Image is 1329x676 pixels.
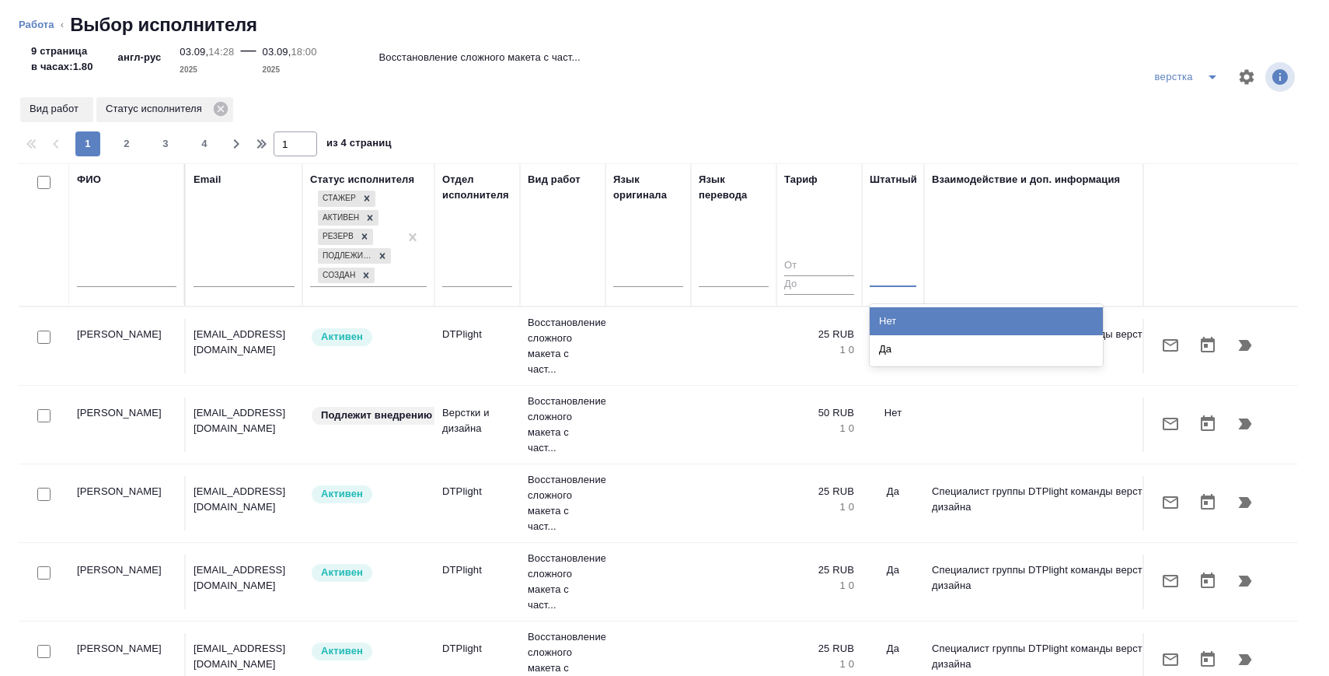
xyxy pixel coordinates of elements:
div: Резерв [318,229,356,245]
input: Выбери исполнителей, чтобы отправить приглашение на работу [37,645,51,658]
p: Восстановление сложного макета с част... [528,315,598,377]
button: Открыть календарь загрузки [1189,562,1226,600]
td: DTPlight [434,555,520,609]
p: Вид работ [30,101,84,117]
h2: Выбор исполнителя [70,12,257,37]
p: 1 0 [784,499,854,515]
div: — [240,37,256,78]
button: Продолжить [1226,562,1264,600]
p: 18:00 [291,46,316,58]
p: Специалист группы DTPlight команды верстки и дизайна [932,562,1188,594]
button: Отправить предложение о работе [1152,484,1189,521]
p: Активен [321,329,363,345]
div: Нет [870,307,1103,335]
p: 1 0 [784,578,854,594]
div: Рядовой исполнитель: назначай с учетом рейтинга [310,641,427,662]
p: 1 0 [784,421,854,436]
p: 25 RUB [784,562,854,578]
div: Взаимодействие и доп. информация [932,172,1120,187]
td: Нет [862,398,924,452]
p: Восстановление сложного макета с част... [528,551,598,613]
button: 4 [192,131,217,156]
input: До [784,275,854,295]
div: Рядовой исполнитель: назначай с учетом рейтинга [310,327,427,348]
div: Рядовой исполнитель: назначай с учетом рейтинга [310,484,427,505]
div: Вид работ [528,172,581,187]
input: Выбери исполнителей, чтобы отправить приглашение на работу [37,488,51,501]
button: Продолжить [1226,405,1264,443]
p: 9 страница [31,44,93,59]
button: Отправить предложение о работе [1152,327,1189,364]
button: Открыть календарь загрузки [1189,405,1226,443]
p: Специалист группы DTPlight команды верстки и дизайна [932,641,1188,672]
p: 25 RUB [784,327,854,342]
span: 2 [114,136,139,152]
span: Посмотреть информацию [1265,62,1298,92]
p: 50 RUB [784,405,854,421]
td: DTPlight [434,319,520,373]
input: От [784,257,854,276]
div: Язык перевода [699,172,769,203]
div: Стажер, Активен, Резерв, Подлежит внедрению, Создан [316,247,392,266]
div: Создан [318,268,358,284]
button: Продолжить [1226,327,1264,364]
p: 03.09, [263,46,291,58]
div: Свежая кровь: на первые 3 заказа по тематике ставь редактора и фиксируй оценки [310,405,427,426]
td: [PERSON_NAME] [69,398,186,452]
div: Штатный [870,172,917,187]
p: Активен [321,486,363,502]
div: Рядовой исполнитель: назначай с учетом рейтинга [310,562,427,583]
p: Восстановление сложного макета с част... [528,394,598,456]
button: Открыть календарь загрузки [1189,327,1226,364]
p: Восстановление сложного макета с част... [379,50,581,65]
button: Открыть календарь загрузки [1189,484,1226,521]
div: Подлежит внедрению [318,248,374,264]
td: [PERSON_NAME] [69,555,186,609]
li: ‹ [61,17,64,33]
div: Отдел исполнителя [442,172,512,203]
span: 4 [192,136,217,152]
div: Email [194,172,221,187]
input: Выбери исполнителей, чтобы отправить приглашение на работу [37,331,51,344]
p: [EMAIL_ADDRESS][DOMAIN_NAME] [194,405,295,436]
span: из 4 страниц [326,134,392,156]
button: 3 [153,131,178,156]
p: 1 0 [784,657,854,672]
td: DTPlight [434,476,520,531]
div: Да [870,335,1103,363]
td: Верстки и дизайна [434,398,520,452]
div: Стажер, Активен, Резерв, Подлежит внедрению, Создан [316,189,377,208]
p: [EMAIL_ADDRESS][DOMAIN_NAME] [194,641,295,672]
button: Продолжить [1226,484,1264,521]
nav: breadcrumb [19,12,1310,37]
div: Стажер, Активен, Резерв, Подлежит внедрению, Создан [316,208,380,228]
input: Выбери исполнителей, чтобы отправить приглашение на работу [37,409,51,422]
p: [EMAIL_ADDRESS][DOMAIN_NAME] [194,562,295,594]
p: Специалист группы DTPlight команды верстки и дизайна [932,484,1188,515]
div: ФИО [77,172,101,187]
div: Тариф [784,172,818,187]
td: Да [862,555,924,609]
button: 2 [114,131,139,156]
a: Работа [19,19,54,30]
div: Активен [318,210,361,226]
p: 25 RUB [784,484,854,499]
div: Статус исполнителя [96,97,233,122]
td: [PERSON_NAME] [69,319,186,373]
p: 03.09, [180,46,208,58]
button: Отправить предложение о работе [1152,562,1189,600]
p: Восстановление сложного макета с част... [528,472,598,534]
div: Стажер, Активен, Резерв, Подлежит внедрению, Создан [316,266,376,285]
div: Статус исполнителя [310,172,414,187]
div: Стажер [318,191,358,207]
div: Язык оригинала [613,172,683,203]
button: Отправить предложение о работе [1152,405,1189,443]
p: Подлежит внедрению [321,408,432,423]
td: Да [862,319,924,373]
p: 1 0 [784,342,854,358]
div: Стажер, Активен, Резерв, Подлежит внедрению, Создан [316,227,375,247]
p: 25 RUB [784,641,854,657]
p: [EMAIL_ADDRESS][DOMAIN_NAME] [194,327,295,358]
span: 3 [153,136,178,152]
div: split button [1150,65,1227,89]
